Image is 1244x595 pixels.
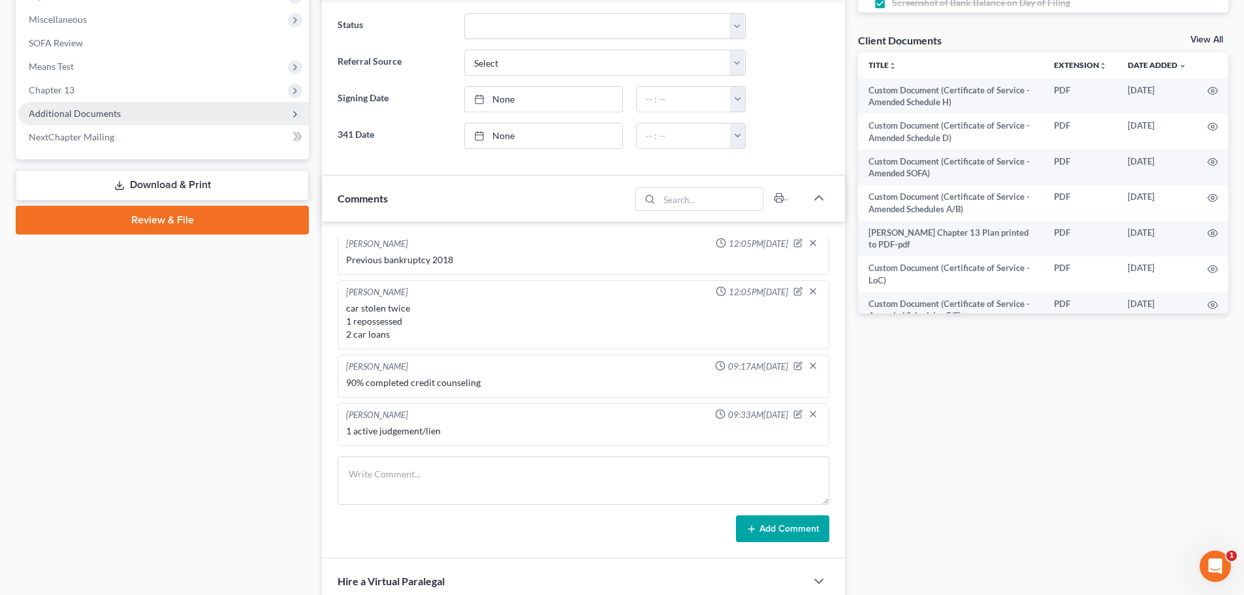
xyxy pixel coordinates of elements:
[346,409,408,422] div: [PERSON_NAME]
[18,31,309,55] a: SOFA Review
[1226,551,1237,561] span: 1
[1044,78,1117,114] td: PDF
[1099,62,1107,70] i: unfold_more
[331,86,457,112] label: Signing Date
[1117,78,1197,114] td: [DATE]
[465,123,622,148] a: None
[346,361,408,374] div: [PERSON_NAME]
[18,125,309,149] a: NextChapter Mailing
[338,575,445,587] span: Hire a Virtual Paralegal
[346,286,408,299] div: [PERSON_NAME]
[858,150,1044,185] td: Custom Document (Certificate of Service - Amended SOFA)
[29,84,74,95] span: Chapter 13
[736,515,829,543] button: Add Comment
[637,123,731,148] input: -- : --
[1117,185,1197,221] td: [DATE]
[1190,35,1223,44] a: View All
[16,170,309,201] a: Download & Print
[346,238,408,251] div: [PERSON_NAME]
[29,131,114,142] span: NextChapter Mailing
[1044,292,1117,328] td: PDF
[1200,551,1231,582] iframe: Intercom live chat
[869,60,897,70] a: Titleunfold_more
[1179,62,1187,70] i: expand_more
[331,50,457,76] label: Referral Source
[858,78,1044,114] td: Custom Document (Certificate of Service - Amended Schedule H)
[637,87,731,112] input: -- : --
[1117,114,1197,150] td: [DATE]
[858,292,1044,328] td: Custom Document (Certificate of Service - Amended Schedules E/F)
[1044,221,1117,257] td: PDF
[728,409,788,421] span: 09:33AM[DATE]
[29,14,87,25] span: Miscellaneous
[338,192,388,204] span: Comments
[1044,114,1117,150] td: PDF
[729,286,788,298] span: 12:05PM[DATE]
[346,425,821,438] div: 1 active judgement/lien
[660,188,763,210] input: Search...
[346,253,821,266] div: Previous bankruptcy 2018
[1117,150,1197,185] td: [DATE]
[1054,60,1107,70] a: Extensionunfold_more
[1044,150,1117,185] td: PDF
[29,61,74,72] span: Means Test
[1117,292,1197,328] td: [DATE]
[346,376,821,389] div: 90% completed credit counseling
[729,238,788,250] span: 12:05PM[DATE]
[1117,257,1197,293] td: [DATE]
[858,114,1044,150] td: Custom Document (Certificate of Service - Amended Schedule D)
[465,87,622,112] a: None
[728,361,788,373] span: 09:17AM[DATE]
[331,13,457,39] label: Status
[1117,221,1197,257] td: [DATE]
[1044,257,1117,293] td: PDF
[331,123,457,149] label: 341 Date
[1044,185,1117,221] td: PDF
[1128,60,1187,70] a: Date Added expand_more
[858,257,1044,293] td: Custom Document (Certificate of Service - LoC)
[29,108,121,119] span: Additional Documents
[29,37,83,48] span: SOFA Review
[858,33,942,47] div: Client Documents
[889,62,897,70] i: unfold_more
[858,221,1044,257] td: [PERSON_NAME] Chapter 13 Plan printed to PDF-pdf
[346,302,821,341] div: car stolen twice 1 repossessed 2 car loans
[16,206,309,234] a: Review & File
[858,185,1044,221] td: Custom Document (Certificate of Service - Amended Schedules A/B)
